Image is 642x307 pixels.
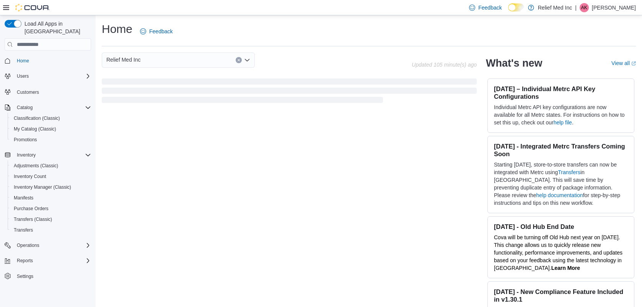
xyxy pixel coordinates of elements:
[478,4,502,11] span: Feedback
[14,115,60,121] span: Classification (Classic)
[11,193,36,202] a: Manifests
[554,119,572,126] a: help file
[11,215,91,224] span: Transfers (Classic)
[11,193,91,202] span: Manifests
[2,255,94,266] button: Reports
[11,114,63,123] a: Classification (Classic)
[11,204,91,213] span: Purchase Orders
[11,114,91,123] span: Classification (Classic)
[2,240,94,251] button: Operations
[8,182,94,193] button: Inventory Manager (Classic)
[14,126,56,132] span: My Catalog (Classic)
[8,134,94,145] button: Promotions
[575,3,577,12] p: |
[17,152,36,158] span: Inventory
[14,184,71,190] span: Inventory Manager (Classic)
[11,172,49,181] a: Inventory Count
[236,57,242,63] button: Clear input
[11,183,91,192] span: Inventory Manager (Classic)
[137,24,176,39] a: Feedback
[14,216,52,222] span: Transfers (Classic)
[11,161,61,170] a: Adjustments (Classic)
[536,192,583,198] a: help documentation
[11,124,91,134] span: My Catalog (Classic)
[2,271,94,282] button: Settings
[14,150,39,160] button: Inventory
[486,57,542,69] h2: What's new
[551,265,580,271] a: Learn More
[14,227,33,233] span: Transfers
[2,102,94,113] button: Catalog
[14,256,91,265] span: Reports
[14,163,58,169] span: Adjustments (Classic)
[14,72,32,81] button: Users
[611,60,636,66] a: View allExternal link
[8,160,94,171] button: Adjustments (Classic)
[494,161,628,207] p: Starting [DATE], store-to-store transfers can now be integrated with Metrc using in [GEOGRAPHIC_D...
[14,241,91,250] span: Operations
[592,3,636,12] p: [PERSON_NAME]
[538,3,572,12] p: Relief Med Inc
[558,169,580,175] a: Transfers
[494,288,628,303] h3: [DATE] - New Compliance Feature Included in v1.30.1
[17,105,33,111] span: Catalog
[11,135,40,144] a: Promotions
[8,214,94,225] button: Transfers (Classic)
[8,225,94,235] button: Transfers
[412,62,477,68] p: Updated 105 minute(s) ago
[11,124,59,134] a: My Catalog (Classic)
[17,73,29,79] span: Users
[11,135,91,144] span: Promotions
[8,124,94,134] button: My Catalog (Classic)
[14,256,36,265] button: Reports
[17,58,29,64] span: Home
[17,273,33,279] span: Settings
[581,3,587,12] span: AK
[11,183,74,192] a: Inventory Manager (Classic)
[494,234,622,271] span: Cova will be turning off Old Hub next year on [DATE]. This change allows us to quickly release ne...
[2,71,94,82] button: Users
[11,225,36,235] a: Transfers
[17,89,39,95] span: Customers
[11,161,91,170] span: Adjustments (Classic)
[8,113,94,124] button: Classification (Classic)
[15,4,50,11] img: Cova
[14,137,37,143] span: Promotions
[14,173,46,180] span: Inventory Count
[494,223,628,230] h3: [DATE] - Old Hub End Date
[17,242,39,248] span: Operations
[2,55,94,66] button: Home
[102,80,477,105] span: Loading
[14,150,91,160] span: Inventory
[102,21,132,37] h1: Home
[14,241,42,250] button: Operations
[2,150,94,160] button: Inventory
[5,52,91,302] nav: Complex example
[631,61,636,66] svg: External link
[494,142,628,158] h3: [DATE] - Integrated Metrc Transfers Coming Soon
[149,28,173,35] span: Feedback
[14,72,91,81] span: Users
[8,193,94,203] button: Manifests
[14,206,49,212] span: Purchase Orders
[508,3,524,11] input: Dark Mode
[11,225,91,235] span: Transfers
[21,20,91,35] span: Load All Apps in [GEOGRAPHIC_DATA]
[11,215,55,224] a: Transfers (Classic)
[17,258,33,264] span: Reports
[14,56,32,65] a: Home
[14,103,91,112] span: Catalog
[14,88,42,97] a: Customers
[8,203,94,214] button: Purchase Orders
[494,85,628,100] h3: [DATE] – Individual Metrc API Key Configurations
[14,103,36,112] button: Catalog
[244,57,250,63] button: Open list of options
[14,87,91,96] span: Customers
[14,271,91,281] span: Settings
[8,171,94,182] button: Inventory Count
[11,172,91,181] span: Inventory Count
[14,272,36,281] a: Settings
[11,204,52,213] a: Purchase Orders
